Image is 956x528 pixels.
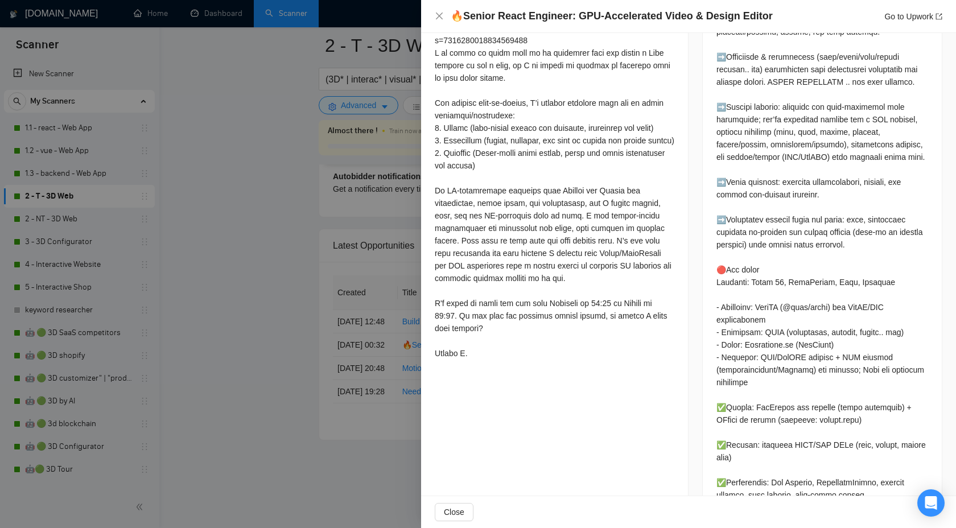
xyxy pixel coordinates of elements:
[444,506,464,518] span: Close
[435,503,473,521] button: Close
[451,9,773,23] h4: 🔥Senior React Engineer: GPU-Accelerated Video & Design Editor
[435,11,444,20] span: close
[884,12,942,21] a: Go to Upworkexport
[936,13,942,20] span: export
[917,489,945,517] div: Open Intercom Messenger
[435,11,444,21] button: Close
